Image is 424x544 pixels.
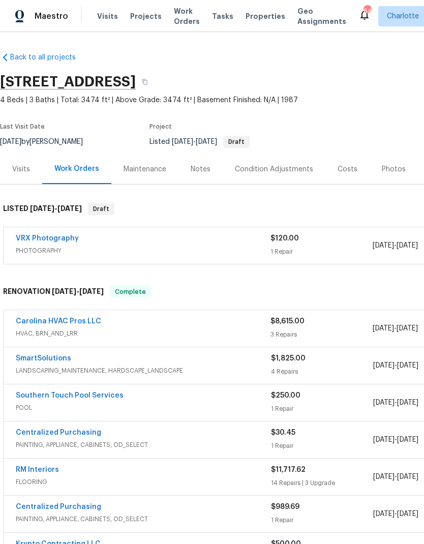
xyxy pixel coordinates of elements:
[224,139,249,145] span: Draft
[16,328,270,339] span: HVAC, BRN_AND_LRR
[271,441,373,451] div: 1 Repair
[30,205,82,212] span: -
[373,472,418,482] span: -
[30,205,54,212] span: [DATE]
[338,164,357,174] div: Costs
[271,404,373,414] div: 1 Repair
[52,288,76,295] span: [DATE]
[246,11,285,21] span: Properties
[16,403,271,413] span: POOL
[136,73,154,91] button: Copy Address
[191,164,210,174] div: Notes
[52,288,104,295] span: -
[397,473,418,480] span: [DATE]
[16,235,79,242] a: VRX Photography
[149,138,250,145] span: Listed
[16,503,101,510] a: Centralized Purchasing
[16,466,59,473] a: RM Interiors
[12,164,30,174] div: Visits
[270,318,305,325] span: $8,615.00
[16,429,101,436] a: Centralized Purchasing
[111,287,150,297] span: Complete
[124,164,166,174] div: Maintenance
[130,11,162,21] span: Projects
[54,164,99,174] div: Work Orders
[57,205,82,212] span: [DATE]
[174,6,200,26] span: Work Orders
[364,6,371,16] div: 64
[373,509,418,519] span: -
[397,436,418,443] span: [DATE]
[373,360,418,371] span: -
[270,247,372,257] div: 1 Repair
[89,204,113,214] span: Draft
[373,242,394,249] span: [DATE]
[373,473,395,480] span: [DATE]
[271,466,306,473] span: $11,717.62
[172,138,217,145] span: -
[271,515,373,525] div: 1 Repair
[373,323,418,334] span: -
[373,362,395,369] span: [DATE]
[373,399,395,406] span: [DATE]
[16,355,71,362] a: SmartSolutions
[271,367,373,377] div: 4 Repairs
[271,429,295,436] span: $30.45
[79,288,104,295] span: [DATE]
[271,355,306,362] span: $1,825.00
[172,138,193,145] span: [DATE]
[373,510,395,518] span: [DATE]
[373,398,418,408] span: -
[297,6,346,26] span: Geo Assignments
[397,242,418,249] span: [DATE]
[373,325,394,332] span: [DATE]
[16,440,271,450] span: PAINTING, APPLIANCE, CABINETS, OD_SELECT
[373,436,395,443] span: [DATE]
[397,325,418,332] span: [DATE]
[373,435,418,445] span: -
[270,235,299,242] span: $120.00
[397,399,418,406] span: [DATE]
[3,203,82,215] h6: LISTED
[149,124,172,130] span: Project
[196,138,217,145] span: [DATE]
[16,392,124,399] a: Southern Touch Pool Services
[16,246,270,256] span: PHOTOGRAPHY
[16,477,271,487] span: FLOORING
[397,362,418,369] span: [DATE]
[16,366,271,376] span: LANDSCAPING_MAINTENANCE, HARDSCAPE_LANDSCAPE
[373,240,418,251] span: -
[387,11,419,21] span: Charlotte
[270,329,372,340] div: 3 Repairs
[235,164,313,174] div: Condition Adjustments
[382,164,406,174] div: Photos
[397,510,418,518] span: [DATE]
[97,11,118,21] span: Visits
[271,392,300,399] span: $250.00
[3,286,104,298] h6: RENOVATION
[271,478,373,488] div: 14 Repairs | 3 Upgrade
[16,318,101,325] a: Carolina HVAC Pros LLC
[16,514,271,524] span: PAINTING, APPLIANCE, CABINETS, OD_SELECT
[271,503,299,510] span: $989.69
[212,13,233,20] span: Tasks
[35,11,68,21] span: Maestro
